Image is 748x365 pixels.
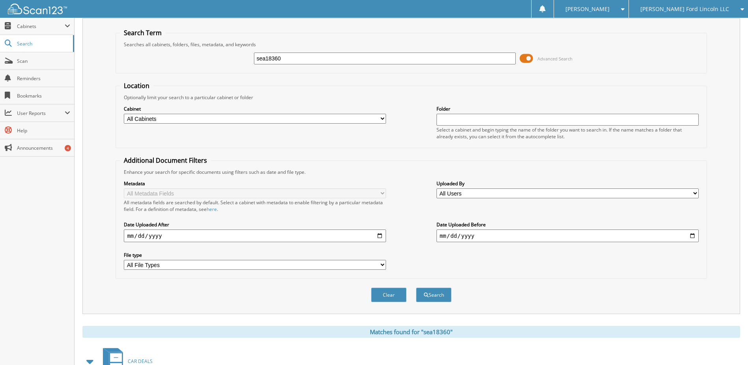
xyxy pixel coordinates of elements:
label: File type [124,252,386,258]
span: Advanced Search [537,56,573,62]
img: scan123-logo-white.svg [8,4,67,14]
span: Announcements [17,145,70,151]
button: Search [416,288,451,302]
label: Date Uploaded After [124,221,386,228]
label: Folder [436,105,699,112]
span: Scan [17,58,70,64]
div: Select a cabinet and begin typing the name of the folder you want to search in. If the name match... [436,126,699,140]
div: Matches found for "sea18360" [82,326,740,338]
div: Searches all cabinets, folders, files, metadata, and keywords [120,41,702,48]
legend: Additional Document Filters [120,156,211,165]
span: User Reports [17,110,65,117]
input: end [436,230,699,242]
div: All metadata fields are searched by default. Select a cabinet with metadata to enable filtering b... [124,199,386,213]
span: Cabinets [17,23,65,30]
span: [PERSON_NAME] [565,7,610,11]
legend: Location [120,81,153,90]
label: Cabinet [124,105,386,112]
span: Help [17,127,70,134]
span: Bookmarks [17,92,70,99]
span: CAR DEALS [128,358,153,365]
button: Clear [371,288,407,302]
div: 4 [65,145,71,151]
span: Reminders [17,75,70,82]
div: Optionally limit your search to a particular cabinet or folder [120,94,702,101]
iframe: Chat Widget [709,327,748,365]
legend: Search Term [120,28,166,37]
label: Date Uploaded Before [436,221,699,228]
a: here [207,206,217,213]
span: [PERSON_NAME] Ford Lincoln LLC [640,7,729,11]
input: start [124,230,386,242]
label: Metadata [124,180,386,187]
label: Uploaded By [436,180,699,187]
span: Search [17,40,69,47]
div: Enhance your search for specific documents using filters such as date and file type. [120,169,702,175]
